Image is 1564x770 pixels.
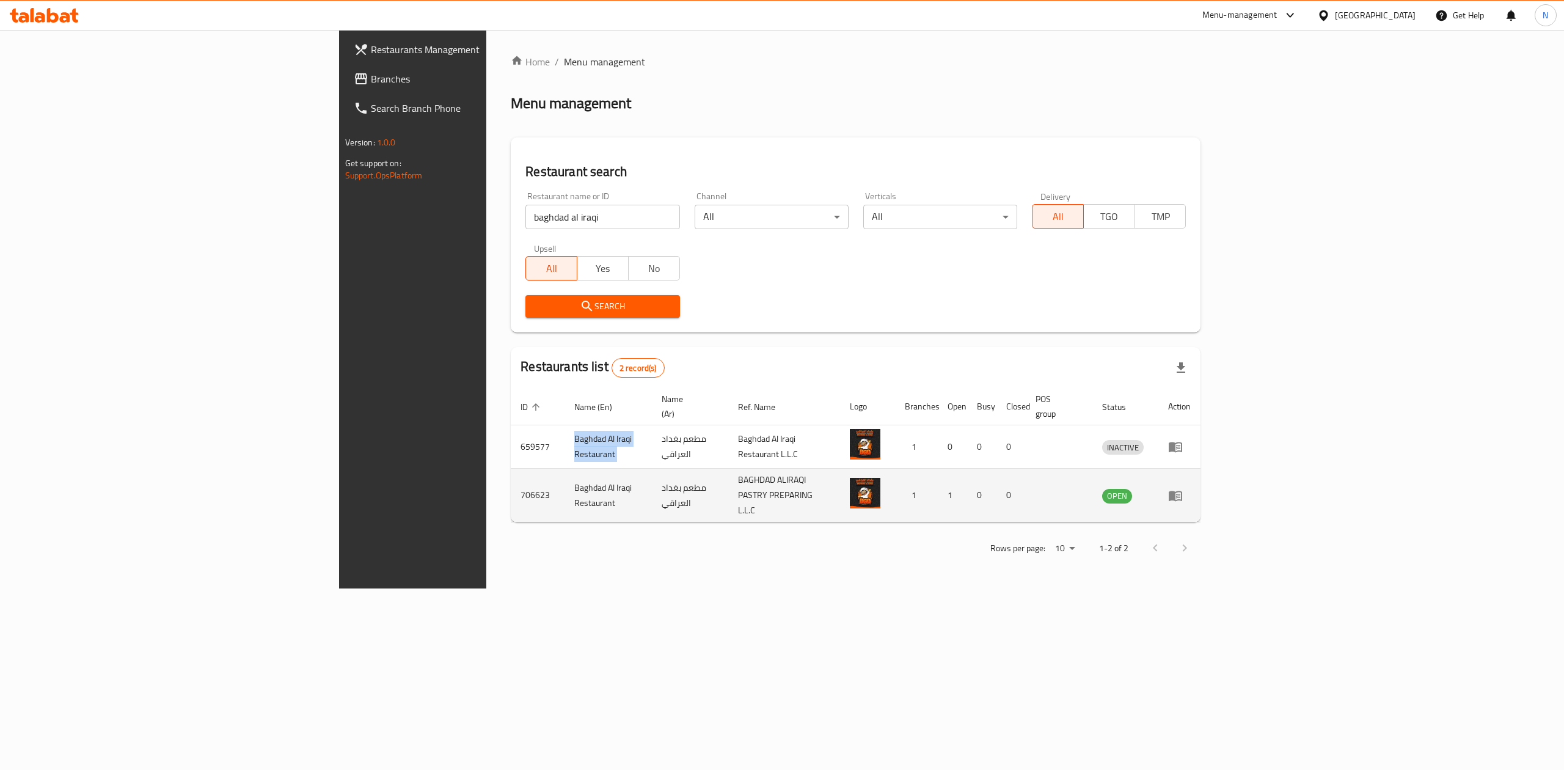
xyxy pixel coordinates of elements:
td: BAGHDAD ALIRAQI PASTRY PREPARING L.L.C [728,469,841,522]
button: TMP [1135,204,1186,229]
button: No [628,256,680,280]
span: TMP [1140,208,1182,226]
span: Branches [371,71,591,86]
td: 1 [938,469,967,522]
label: Upsell [534,244,557,252]
td: 0 [996,469,1026,522]
a: Search Branch Phone [344,94,601,123]
span: Search Branch Phone [371,101,591,116]
th: Open [938,388,967,425]
label: Delivery [1040,192,1071,200]
div: All [863,205,1017,229]
span: INACTIVE [1102,441,1144,455]
span: Get support on: [345,155,401,171]
td: Baghdad Al Iraqi Restaurant [565,469,652,522]
td: 0 [996,425,1026,469]
span: POS group [1036,392,1078,421]
div: Menu [1168,439,1191,454]
span: TGO [1089,208,1130,226]
span: Menu management [564,54,645,69]
span: Yes [582,260,624,277]
span: Name (Ar) [662,392,713,421]
span: Name (En) [574,400,628,414]
span: No [634,260,675,277]
img: Baghdad Al Iraqi Restaurant [850,429,880,460]
div: All [695,205,849,229]
div: [GEOGRAPHIC_DATA] [1335,9,1416,22]
div: Rows per page: [1050,540,1080,558]
div: Menu [1168,488,1191,503]
div: Export file [1166,353,1196,383]
div: Total records count [612,358,665,378]
button: Yes [577,256,629,280]
span: ID [521,400,544,414]
th: Action [1158,388,1200,425]
span: 1.0.0 [377,134,396,150]
td: Baghdad Al Iraqi Restaurant [565,425,652,469]
button: TGO [1083,204,1135,229]
td: مطعم بغداد العراقي [652,469,728,522]
button: All [525,256,577,280]
table: enhanced table [511,388,1200,522]
span: Ref. Name [738,400,791,414]
span: All [1037,208,1079,226]
td: 0 [938,425,967,469]
button: Search [525,295,679,318]
a: Support.OpsPlatform [345,167,423,183]
td: 1 [895,469,938,522]
span: Search [535,299,670,314]
td: Baghdad Al Iraqi Restaurant L.L.C [728,425,841,469]
div: Menu-management [1202,8,1277,23]
nav: breadcrumb [511,54,1200,69]
span: 2 record(s) [612,362,664,374]
h2: Restaurant search [525,163,1186,181]
span: All [531,260,572,277]
th: Branches [895,388,938,425]
td: 0 [967,469,996,522]
a: Branches [344,64,601,94]
h2: Restaurants list [521,358,664,378]
p: 1-2 of 2 [1099,541,1128,556]
img: Baghdad Al Iraqi Restaurant [850,478,880,508]
td: 1 [895,425,938,469]
button: All [1032,204,1084,229]
span: Version: [345,134,375,150]
td: مطعم بغداد العراقي [652,425,728,469]
span: N [1543,9,1548,22]
td: 0 [967,425,996,469]
th: Busy [967,388,996,425]
p: Rows per page: [990,541,1045,556]
a: Restaurants Management [344,35,601,64]
th: Closed [996,388,1026,425]
span: Restaurants Management [371,42,591,57]
span: Status [1102,400,1142,414]
input: Search for restaurant name or ID.. [525,205,679,229]
span: OPEN [1102,489,1132,503]
th: Logo [840,388,895,425]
